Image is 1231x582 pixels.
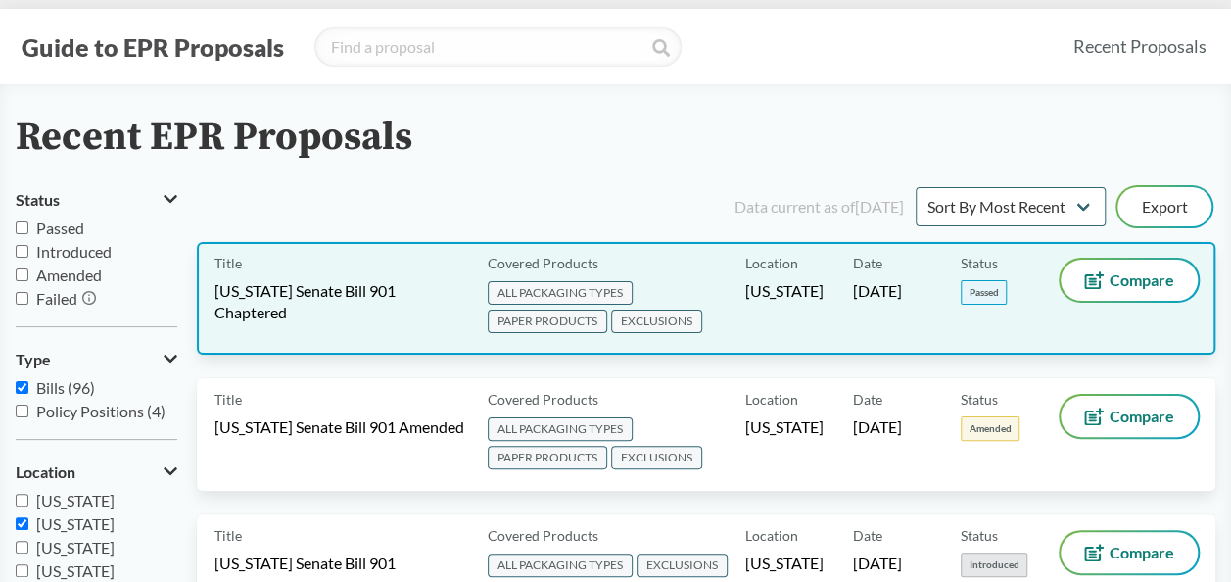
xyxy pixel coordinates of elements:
span: [US_STATE] Senate Bill 901 Chaptered [214,280,464,323]
span: Location [745,389,798,410]
span: Compare [1110,545,1174,560]
button: Compare [1061,260,1198,301]
span: ALL PACKAGING TYPES [488,554,633,577]
span: [US_STATE] [745,416,824,438]
span: Passed [961,280,1007,305]
span: Bills (96) [36,378,95,397]
span: Status [961,389,998,410]
span: Date [853,253,882,273]
span: Amended [36,266,102,284]
span: [US_STATE] [36,514,115,533]
span: [DATE] [853,553,902,574]
span: Date [853,525,882,546]
span: [US_STATE] Senate Bill 901 Amended [214,416,464,438]
input: [US_STATE] [16,517,28,530]
button: Location [16,456,177,489]
span: ALL PACKAGING TYPES [488,417,633,441]
span: Covered Products [488,253,598,273]
input: Passed [16,221,28,234]
span: Covered Products [488,389,598,410]
input: Failed [16,292,28,305]
span: Covered Products [488,525,598,546]
button: Type [16,343,177,376]
span: Introduced [961,553,1027,577]
span: PAPER PRODUCTS [488,310,607,333]
span: [US_STATE] [36,561,115,580]
input: Introduced [16,245,28,258]
span: Compare [1110,272,1174,288]
span: ALL PACKAGING TYPES [488,281,633,305]
input: Find a proposal [314,27,682,67]
span: Title [214,389,242,410]
span: Date [853,389,882,410]
span: EXCLUSIONS [611,446,702,469]
input: Policy Positions (4) [16,405,28,417]
span: [US_STATE] [745,553,824,574]
span: Title [214,253,242,273]
span: Location [745,253,798,273]
button: Compare [1061,396,1198,437]
span: Policy Positions (4) [36,402,166,420]
span: Amended [961,416,1019,441]
span: EXCLUSIONS [611,310,702,333]
span: Status [16,191,60,209]
span: Passed [36,218,84,237]
button: Guide to EPR Proposals [16,31,290,63]
span: [US_STATE] Senate Bill 901 [214,553,396,574]
span: Compare [1110,409,1174,424]
span: Type [16,351,51,368]
span: [US_STATE] [36,491,115,509]
a: Recent Proposals [1065,24,1215,69]
input: Amended [16,268,28,281]
span: Title [214,525,242,546]
span: Failed [36,289,77,308]
span: [DATE] [853,280,902,302]
input: [US_STATE] [16,564,28,577]
button: Export [1117,187,1211,226]
span: Introduced [36,242,112,261]
input: [US_STATE] [16,541,28,554]
span: Location [745,525,798,546]
button: Status [16,183,177,217]
span: EXCLUSIONS [637,554,728,577]
div: Data current as of [DATE] [734,195,904,218]
input: [US_STATE] [16,494,28,507]
button: Compare [1061,532,1198,573]
span: PAPER PRODUCTS [488,446,607,469]
span: [US_STATE] [36,538,115,557]
span: Status [961,253,998,273]
h2: Recent EPR Proposals [16,116,412,160]
input: Bills (96) [16,381,28,394]
span: Location [16,463,75,481]
span: Status [961,525,998,546]
span: [DATE] [853,416,902,438]
span: [US_STATE] [745,280,824,302]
